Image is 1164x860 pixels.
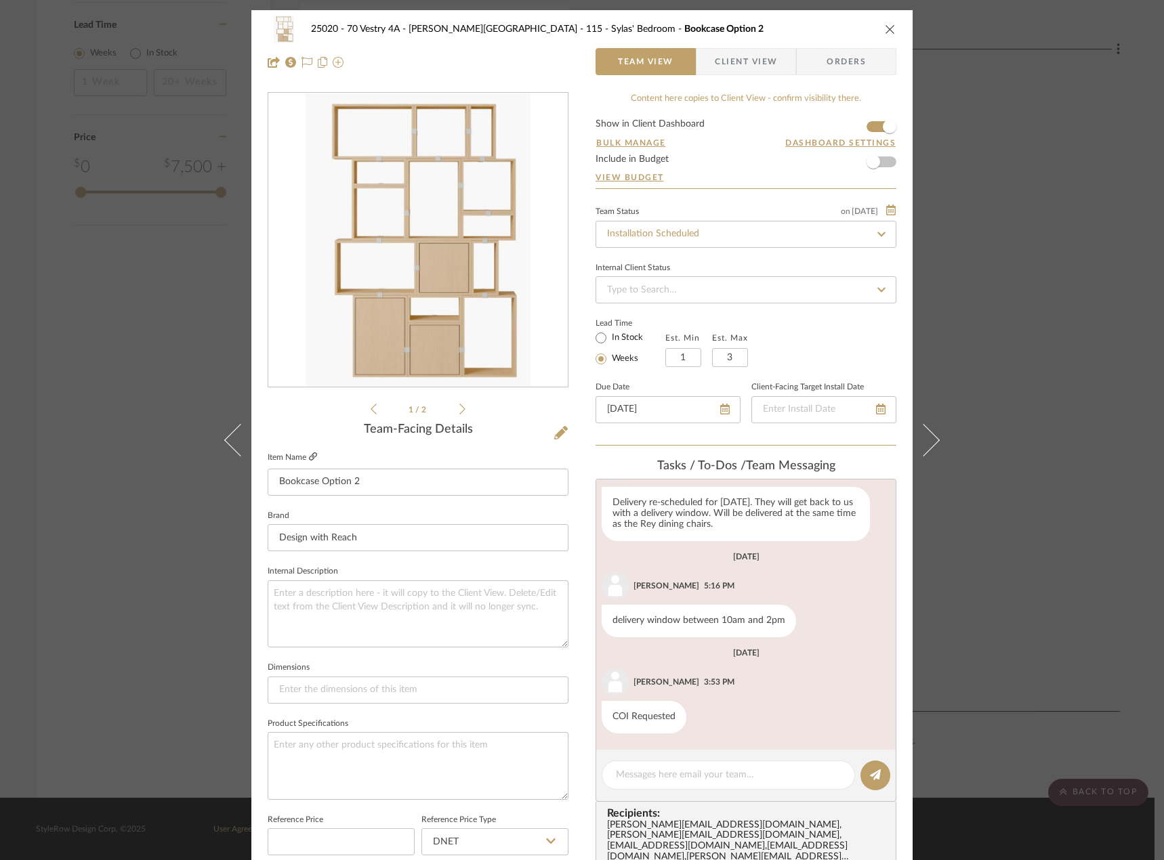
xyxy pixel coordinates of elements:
div: Content here copies to Client View - confirm visibility there. [596,92,896,106]
label: Client-Facing Target Install Date [751,384,864,391]
img: user_avatar.png [602,572,629,599]
div: delivery window between 10am and 2pm [602,605,796,637]
div: Delivery re-scheduled for [DATE]. They will get back to us with a delivery window. Will be delive... [602,487,870,541]
a: View Budget [596,172,896,183]
span: Recipients: [607,807,890,819]
input: Enter Due Date [596,396,741,423]
label: Lead Time [596,317,665,329]
input: Type to Search… [596,221,896,248]
div: 3:53 PM [704,676,734,688]
span: 25020 - 70 Vestry 4A - [PERSON_NAME][GEOGRAPHIC_DATA] [311,24,586,34]
span: Tasks / To-Dos / [657,460,746,472]
input: Enter Brand [268,524,568,551]
label: Weeks [609,353,638,365]
label: In Stock [609,332,643,344]
div: [PERSON_NAME] [633,676,699,688]
span: 115 - Sylas' Bedroom [586,24,684,34]
label: Due Date [596,384,629,391]
div: [DATE] [733,552,760,561]
button: Dashboard Settings [785,137,896,149]
div: Internal Client Status [596,265,670,272]
label: Est. Max [712,333,748,343]
button: close [884,23,896,35]
button: Bulk Manage [596,137,667,149]
div: 0 [268,93,568,387]
label: Internal Description [268,568,338,575]
img: 8a6c70c0-f50b-4cb2-bd4d-c7fb80cd090b_436x436.jpg [306,93,531,387]
span: 1 [409,406,415,414]
img: user_avatar.png [602,668,629,695]
div: 5:16 PM [704,580,734,592]
mat-radio-group: Select item type [596,329,665,367]
span: Orders [812,48,881,75]
span: Bookcase Option 2 [684,24,764,34]
span: Team View [618,48,673,75]
label: Brand [268,513,289,519]
label: Item Name [268,452,317,463]
span: 2 [421,406,428,414]
span: [DATE] [850,207,879,216]
div: [PERSON_NAME] [633,580,699,592]
label: Reference Price [268,817,323,823]
div: Team-Facing Details [268,423,568,437]
label: Dimensions [268,664,310,671]
input: Type to Search… [596,276,896,303]
input: Enter Install Date [751,396,896,423]
img: 8a6c70c0-f50b-4cb2-bd4d-c7fb80cd090b_48x40.jpg [268,16,300,43]
div: Team Status [596,209,639,215]
label: Product Specifications [268,721,348,727]
span: on [841,207,850,215]
input: Enter the dimensions of this item [268,676,568,704]
div: team Messaging [596,459,896,474]
label: Est. Min [665,333,700,343]
span: Client View [715,48,777,75]
span: / [415,406,421,414]
div: COI Requested [602,701,686,733]
label: Reference Price Type [421,817,496,823]
input: Enter Item Name [268,469,568,496]
div: [DATE] [733,648,760,658]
